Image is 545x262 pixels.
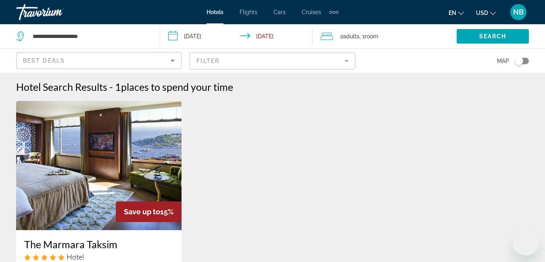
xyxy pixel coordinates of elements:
span: - [109,81,113,93]
div: 5 star Hotel [24,252,173,261]
button: Change language [449,7,464,19]
span: Room [365,33,378,40]
button: Search [457,29,529,44]
span: en [449,10,456,16]
a: Cruises [302,9,321,15]
span: , 1 [359,31,378,42]
span: Search [479,33,507,40]
span: Hotel [67,252,84,261]
button: Change currency [476,7,496,19]
button: Travelers: 2 adults, 0 children [313,24,457,48]
span: Adults [343,33,359,40]
div: 15% [116,201,182,222]
button: Toggle map [509,57,529,65]
span: Save up to [124,208,160,216]
iframe: Button to launch messaging window [513,230,539,256]
button: Check-in date: Sep 24, 2025 Check-out date: Sep 30, 2025 [160,24,312,48]
h2: 1 [115,81,233,93]
a: The Marmara Taksim [24,238,173,250]
img: Hotel image [16,101,182,230]
a: Travorium [16,2,97,23]
span: places to spend your time [121,81,233,93]
span: Map [497,55,509,67]
span: NB [513,8,524,16]
span: Best Deals [23,57,65,64]
a: Flights [240,9,257,15]
mat-select: Sort by [23,56,175,65]
h1: Hotel Search Results [16,81,107,93]
span: 2 [340,31,359,42]
button: User Menu [508,4,529,21]
button: Extra navigation items [329,6,338,19]
a: Cars [274,9,286,15]
button: Filter [190,52,355,70]
span: USD [476,10,488,16]
a: Hotels [207,9,223,15]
